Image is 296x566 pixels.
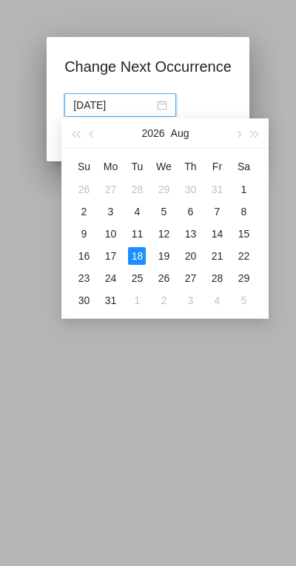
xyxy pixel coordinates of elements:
[235,181,252,198] div: 1
[155,269,172,287] div: 26
[230,223,257,245] td: 8/15/2026
[208,247,226,265] div: 21
[181,225,199,243] div: 13
[150,178,177,201] td: 7/29/2026
[101,292,119,309] div: 31
[97,155,124,178] th: Mon
[235,203,252,220] div: 8
[203,289,230,311] td: 9/4/2026
[75,269,92,287] div: 23
[70,245,97,267] td: 8/16/2026
[155,247,172,265] div: 19
[67,118,84,148] button: Last year (Control + left)
[150,267,177,289] td: 8/26/2026
[181,269,199,287] div: 27
[235,292,252,309] div: 5
[70,267,97,289] td: 8/23/2026
[124,201,150,223] td: 8/4/2026
[208,292,226,309] div: 4
[73,97,154,113] input: Select date
[150,155,177,178] th: Wed
[141,118,164,148] button: 2026
[208,225,226,243] div: 14
[155,225,172,243] div: 12
[150,223,177,245] td: 8/12/2026
[128,269,146,287] div: 25
[97,289,124,311] td: 8/31/2026
[84,118,101,148] button: Previous month (PageUp)
[124,289,150,311] td: 9/1/2026
[75,225,92,243] div: 9
[181,181,199,198] div: 30
[155,203,172,220] div: 5
[177,267,203,289] td: 8/27/2026
[70,155,97,178] th: Sun
[177,178,203,201] td: 7/30/2026
[203,223,230,245] td: 8/14/2026
[203,201,230,223] td: 8/7/2026
[124,267,150,289] td: 8/25/2026
[235,247,252,265] div: 22
[203,155,230,178] th: Fri
[177,289,203,311] td: 9/3/2026
[101,269,119,287] div: 24
[177,201,203,223] td: 8/6/2026
[208,181,226,198] div: 31
[97,245,124,267] td: 8/17/2026
[128,292,146,309] div: 1
[208,203,226,220] div: 7
[230,118,246,148] button: Next month (PageDown)
[75,203,92,220] div: 2
[128,225,146,243] div: 11
[101,225,119,243] div: 10
[97,267,124,289] td: 8/24/2026
[230,155,257,178] th: Sat
[101,181,119,198] div: 27
[230,178,257,201] td: 8/1/2026
[177,223,203,245] td: 8/13/2026
[181,292,199,309] div: 3
[97,223,124,245] td: 8/10/2026
[230,267,257,289] td: 8/29/2026
[155,292,172,309] div: 2
[150,201,177,223] td: 8/5/2026
[124,223,150,245] td: 8/11/2026
[101,247,119,265] div: 17
[177,155,203,178] th: Thu
[177,245,203,267] td: 8/20/2026
[70,201,97,223] td: 8/2/2026
[230,245,257,267] td: 8/22/2026
[128,203,146,220] div: 4
[181,247,199,265] div: 20
[208,269,226,287] div: 28
[203,178,230,201] td: 7/31/2026
[155,181,172,198] div: 29
[230,201,257,223] td: 8/8/2026
[246,118,263,148] button: Next year (Control + right)
[235,269,252,287] div: 29
[150,245,177,267] td: 8/19/2026
[70,178,97,201] td: 7/26/2026
[230,289,257,311] td: 9/5/2026
[124,178,150,201] td: 7/28/2026
[235,225,252,243] div: 15
[150,289,177,311] td: 9/2/2026
[124,155,150,178] th: Tue
[203,245,230,267] td: 8/21/2026
[124,245,150,267] td: 8/18/2026
[70,223,97,245] td: 8/9/2026
[101,203,119,220] div: 3
[70,289,97,311] td: 8/30/2026
[128,247,146,265] div: 18
[97,178,124,201] td: 7/27/2026
[75,292,92,309] div: 30
[75,181,92,198] div: 26
[203,267,230,289] td: 8/28/2026
[64,55,232,78] h1: Change Next Occurrence
[128,181,146,198] div: 28
[75,247,92,265] div: 16
[171,118,189,148] button: Aug
[181,203,199,220] div: 6
[97,201,124,223] td: 8/3/2026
